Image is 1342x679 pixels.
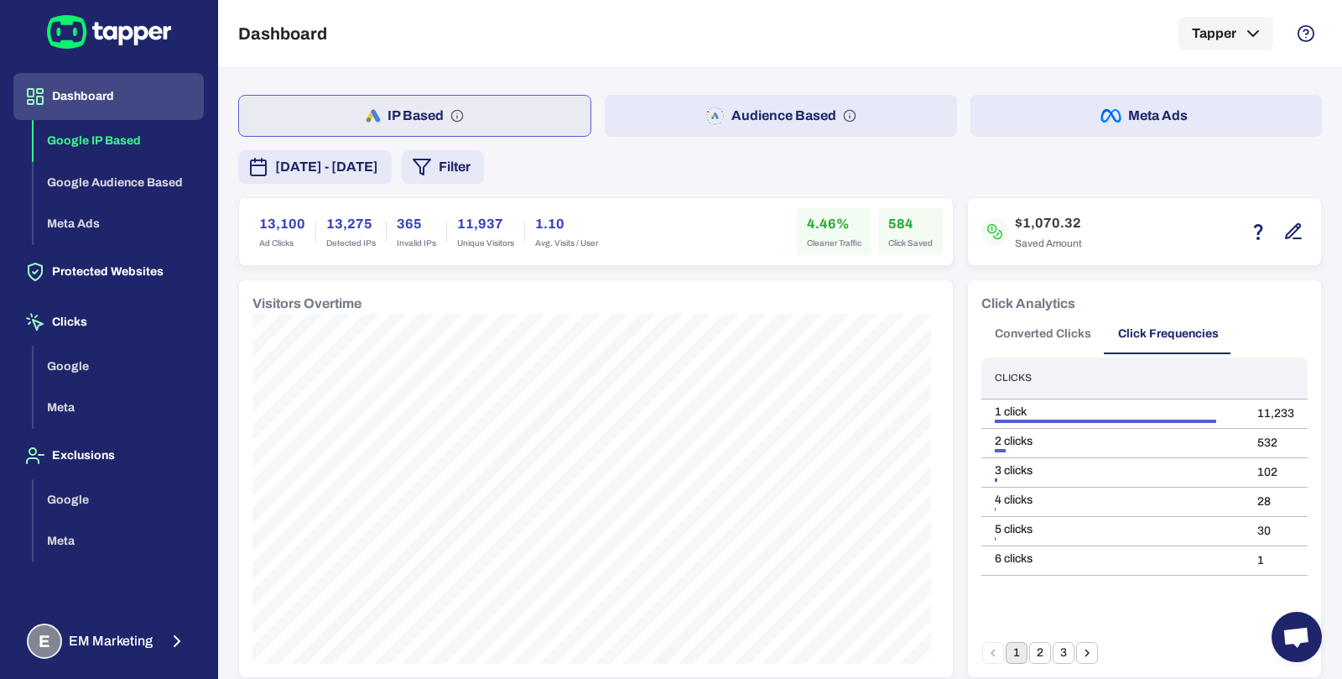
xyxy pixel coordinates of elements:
[843,109,856,123] svg: Audience based: Search, Display, Shopping, Video Performance Max, Demand Generation
[13,447,204,462] a: Exclusions
[34,491,204,505] a: Google
[1178,17,1273,50] button: Tapper
[34,520,204,562] button: Meta
[457,238,514,249] span: Unique Visitors
[1272,612,1322,662] div: Open chat
[981,358,1244,399] th: Clicks
[1244,516,1308,546] td: 30
[34,358,204,372] a: Google
[1053,642,1074,664] button: Go to page 3
[995,522,1230,537] div: 5 clicks
[1244,546,1308,575] td: 1
[34,162,204,204] button: Google Audience Based
[13,314,204,328] a: Clicks
[807,214,861,234] h6: 4.46%
[970,95,1322,137] button: Meta Ads
[13,73,204,120] button: Dashboard
[326,238,376,249] span: Detected IPs
[34,203,204,245] button: Meta Ads
[1244,487,1308,516] td: 28
[397,214,436,234] h6: 365
[1244,217,1272,246] button: Estimation based on the quantity of invalid click x cost-per-click.
[457,214,514,234] h6: 11,937
[1244,399,1308,428] td: 11,233
[259,214,305,234] h6: 13,100
[27,624,62,659] div: E
[981,642,1099,664] nav: pagination navigation
[397,238,436,249] span: Invalid IPs
[238,24,327,44] h5: Dashboard
[13,248,204,295] button: Protected Websites
[450,109,464,123] svg: IP based: Search, Display, and Shopping.
[995,551,1230,567] div: 6 clicks
[13,88,204,102] a: Dashboard
[34,346,204,388] button: Google
[13,617,204,666] button: EEM Marketing
[1015,213,1082,233] h6: $1,070.32
[807,238,861,249] span: Cleaner Traffic
[238,150,392,184] button: [DATE] - [DATE]
[1244,428,1308,457] td: 532
[995,405,1230,420] div: 1 click
[995,434,1230,449] div: 2 clicks
[34,533,204,547] a: Meta
[1029,642,1051,664] button: Go to page 2
[34,400,204,414] a: Meta
[13,264,204,278] a: Protected Websites
[259,238,305,249] span: Ad Clicks
[326,214,376,234] h6: 13,275
[69,633,153,650] span: EM Marketing
[981,314,1105,354] button: Converted Clicks
[1076,642,1098,664] button: Go to next page
[34,216,204,230] a: Meta Ads
[34,479,204,521] button: Google
[888,238,933,249] span: Click Saved
[888,214,933,234] h6: 584
[1006,642,1027,664] button: page 1
[13,299,204,346] button: Clicks
[13,432,204,479] button: Exclusions
[252,294,362,314] h6: Visitors Overtime
[1105,314,1232,354] button: Click Frequencies
[1015,237,1082,250] span: Saved Amount
[34,387,204,429] button: Meta
[981,294,1075,314] h6: Click Analytics
[34,174,204,188] a: Google Audience Based
[535,214,598,234] h6: 1.10
[1244,457,1308,487] td: 102
[605,95,956,137] button: Audience Based
[34,133,204,147] a: Google IP Based
[535,238,598,249] span: Avg. Visits / User
[995,493,1230,508] div: 4 clicks
[275,157,378,177] span: [DATE] - [DATE]
[995,463,1230,478] div: 3 clicks
[402,150,484,184] button: Filter
[34,120,204,162] button: Google IP Based
[238,95,591,137] button: IP Based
